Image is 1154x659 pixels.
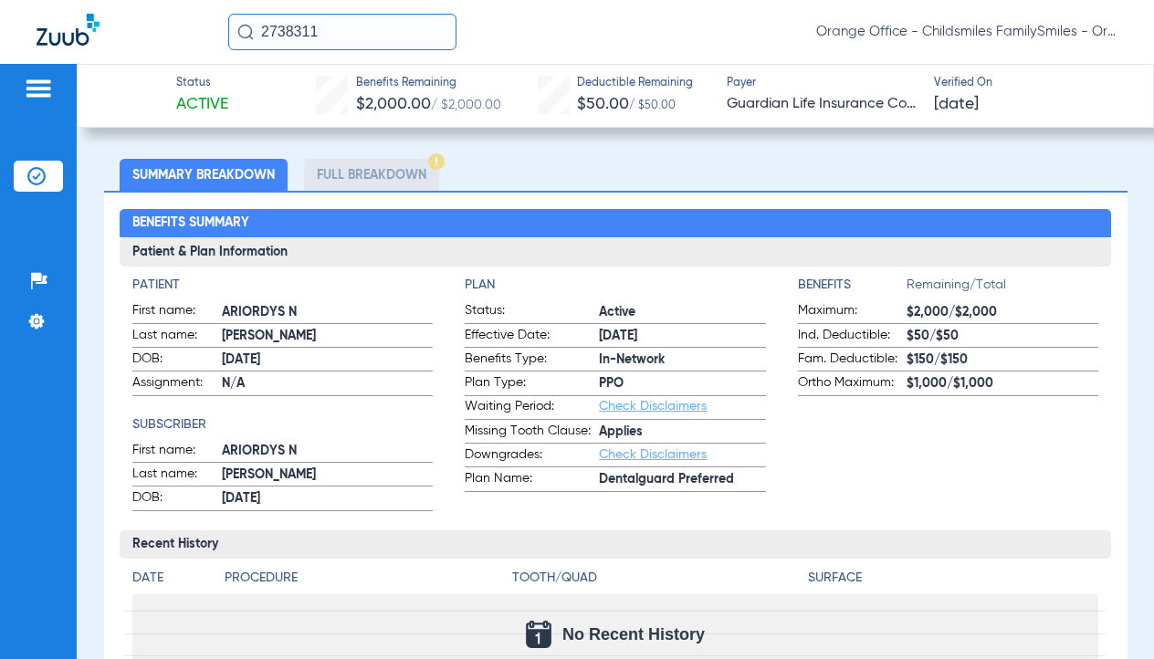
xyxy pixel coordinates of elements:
[132,276,433,295] h4: Patient
[120,209,1111,238] h2: Benefits Summary
[225,569,506,594] app-breakdown-title: Procedure
[132,326,222,348] span: Last name:
[526,621,551,648] img: Calendar
[562,625,705,643] span: No Recent History
[222,374,433,393] span: N/A
[465,350,599,371] span: Benefits Type:
[222,489,433,508] span: [DATE]
[132,441,222,463] span: First name:
[465,469,599,491] span: Plan Name:
[222,303,433,322] span: ARIORDYS N
[465,326,599,348] span: Effective Date:
[465,445,599,467] span: Downgrades:
[599,350,765,370] span: In-Network
[428,153,445,170] img: Hazard
[1063,571,1154,659] iframe: Chat Widget
[808,569,1098,588] h4: Surface
[431,99,501,111] span: / $2,000.00
[907,374,1098,393] span: $1,000/$1,000
[24,78,53,99] img: hamburger-icon
[465,301,599,323] span: Status:
[465,397,599,419] span: Waiting Period:
[228,14,456,50] input: Search for patients
[907,350,1098,370] span: $150/$150
[727,93,918,116] span: Guardian Life Insurance Co. of America
[798,350,907,371] span: Fam. Deductible:
[599,327,765,346] span: [DATE]
[465,276,765,295] h4: Plan
[907,276,1098,301] span: Remaining/Total
[225,569,506,588] h4: Procedure
[222,327,433,346] span: [PERSON_NAME]
[599,400,707,413] a: Check Disclaimers
[512,569,803,594] app-breakdown-title: Tooth/Quad
[599,470,765,489] span: Dentalguard Preferred
[132,301,222,323] span: First name:
[222,350,433,370] span: [DATE]
[798,276,907,295] h4: Benefits
[599,448,707,461] a: Check Disclaimers
[356,76,501,92] span: Benefits Remaining
[808,569,1098,594] app-breakdown-title: Surface
[356,96,431,112] span: $2,000.00
[577,76,693,92] span: Deductible Remaining
[132,569,209,594] app-breakdown-title: Date
[816,23,1117,41] span: Orange Office - Childsmiles FamilySmiles - Orange St Dental Associates LLC - Orange General DBA A...
[934,93,979,116] span: [DATE]
[727,76,918,92] span: Payer
[512,569,803,588] h4: Tooth/Quad
[934,76,1125,92] span: Verified On
[599,303,765,322] span: Active
[907,303,1098,322] span: $2,000/$2,000
[222,442,433,461] span: ARIORDYS N
[798,373,907,395] span: Ortho Maximum:
[120,159,288,191] li: Summary Breakdown
[629,100,676,111] span: / $50.00
[465,422,599,444] span: Missing Tooth Clause:
[237,24,254,40] img: Search Icon
[120,237,1111,267] h3: Patient & Plan Information
[798,301,907,323] span: Maximum:
[599,423,765,442] span: Applies
[176,76,228,92] span: Status
[176,93,228,116] span: Active
[132,569,209,588] h4: Date
[132,373,222,395] span: Assignment:
[465,373,599,395] span: Plan Type:
[304,159,439,191] li: Full Breakdown
[37,14,100,46] img: Zuub Logo
[132,488,222,510] span: DOB:
[577,96,629,112] span: $50.00
[132,350,222,371] span: DOB:
[798,276,907,301] app-breakdown-title: Benefits
[798,326,907,348] span: Ind. Deductible:
[132,415,433,434] h4: Subscriber
[599,374,765,393] span: PPO
[120,530,1111,560] h3: Recent History
[222,465,433,485] span: [PERSON_NAME]
[132,465,222,486] span: Last name:
[907,327,1098,346] span: $50/$50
